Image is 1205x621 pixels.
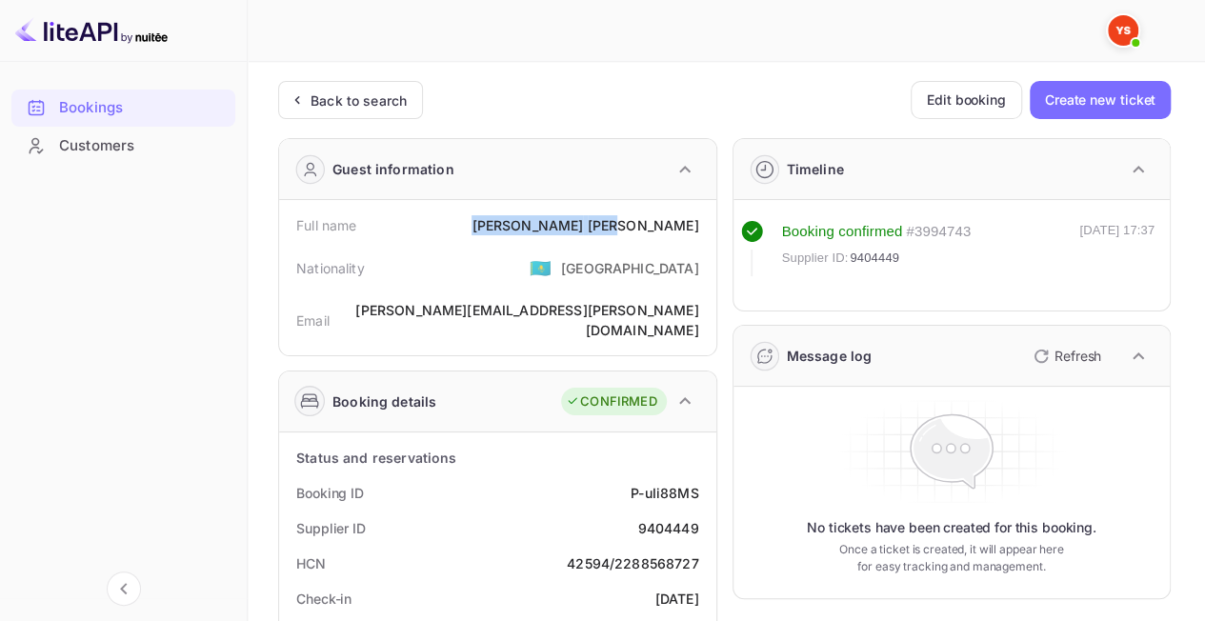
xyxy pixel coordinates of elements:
div: [PERSON_NAME][EMAIL_ADDRESS][PERSON_NAME][DOMAIN_NAME] [330,300,699,340]
p: Once a ticket is created, it will appear here for easy tracking and management. [835,541,1067,575]
div: Customers [59,135,226,157]
button: Edit booking [911,81,1022,119]
div: # 3994743 [906,221,971,243]
a: Customers [11,128,235,163]
div: Bookings [59,97,226,119]
div: Nationality [296,258,365,278]
div: Bookings [11,90,235,127]
div: Status and reservations [296,448,456,468]
div: 42594/2288568727 [567,553,698,573]
div: CONFIRMED [566,392,656,411]
div: P-uIi88MS [631,483,698,503]
div: 9404449 [637,518,698,538]
div: Email [296,310,330,331]
p: No tickets have been created for this booking. [807,518,1096,537]
div: [DATE] [655,589,699,609]
span: United States [530,250,552,285]
div: Check-in [296,589,351,609]
div: Customers [11,128,235,165]
div: Booking details [332,391,436,411]
div: [DATE] 17:37 [1079,221,1155,276]
div: [GEOGRAPHIC_DATA] [561,258,699,278]
div: Message log [787,346,873,366]
a: Bookings [11,90,235,125]
div: Full name [296,215,356,235]
button: Refresh [1022,341,1109,371]
img: Yandex Support [1108,15,1138,46]
div: HCN [296,553,326,573]
div: Back to search [311,90,407,110]
button: Create new ticket [1030,81,1171,119]
div: Supplier ID [296,518,366,538]
div: Guest information [332,159,454,179]
button: Collapse navigation [107,571,141,606]
span: Supplier ID: [782,249,849,268]
div: Timeline [787,159,844,179]
div: Booking confirmed [782,221,903,243]
p: Refresh [1054,346,1101,366]
span: 9404449 [850,249,899,268]
div: [PERSON_NAME] [PERSON_NAME] [472,215,698,235]
img: LiteAPI logo [15,15,168,46]
div: Booking ID [296,483,364,503]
